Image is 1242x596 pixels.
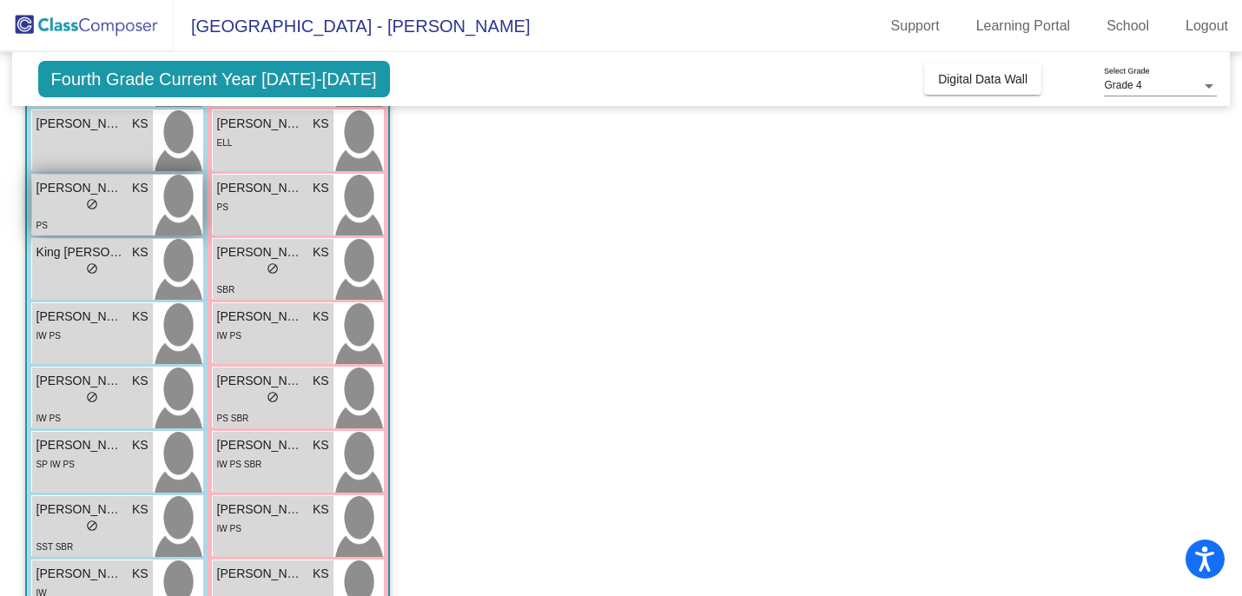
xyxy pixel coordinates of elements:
span: KS [132,179,149,197]
span: do_not_disturb_alt [86,198,98,210]
span: [PERSON_NAME] [217,372,304,390]
span: KS [313,243,329,262]
span: SP IW PS [36,460,75,469]
span: do_not_disturb_alt [86,391,98,403]
span: IW PS [36,414,61,423]
span: [PERSON_NAME] [36,179,123,197]
span: PS SBR [217,414,249,423]
span: King [PERSON_NAME] [36,243,123,262]
span: KS [313,115,329,133]
span: ELL [217,138,233,148]
span: KS [313,372,329,390]
a: Support [877,12,954,40]
span: SST SBR [36,542,74,552]
a: Learning Portal [962,12,1085,40]
span: KS [313,308,329,326]
span: PS [217,202,228,212]
span: KS [313,179,329,197]
span: [PERSON_NAME] [36,308,123,326]
span: KS [313,436,329,454]
span: [PERSON_NAME] [PERSON_NAME] [217,115,304,133]
span: Fourth Grade Current Year [DATE]-[DATE] [38,61,390,97]
span: do_not_disturb_alt [267,391,279,403]
span: [PERSON_NAME] [217,500,304,519]
span: Grade 4 [1104,79,1141,91]
span: do_not_disturb_alt [267,262,279,275]
span: SBR [217,285,235,295]
span: [PERSON_NAME] [36,372,123,390]
span: [PERSON_NAME] [36,436,123,454]
span: [PERSON_NAME] [217,308,304,326]
span: KS [132,565,149,583]
span: PS [36,221,48,230]
span: KS [132,243,149,262]
span: KS [132,372,149,390]
span: [PERSON_NAME]'[PERSON_NAME] [217,243,304,262]
span: IW PS [217,331,241,341]
span: [PERSON_NAME] [217,565,304,583]
span: KS [132,115,149,133]
span: do_not_disturb_alt [86,520,98,532]
span: IW PS [36,331,61,341]
span: [PERSON_NAME] [36,565,123,583]
span: do_not_disturb_alt [86,262,98,275]
span: [GEOGRAPHIC_DATA] - [PERSON_NAME] [174,12,530,40]
span: [PERSON_NAME] [217,436,304,454]
a: School [1093,12,1163,40]
span: IW PS [217,524,241,533]
span: KS [313,500,329,519]
span: [PERSON_NAME] [36,500,123,519]
span: [PERSON_NAME] [217,179,304,197]
span: [PERSON_NAME] [36,115,123,133]
span: KS [132,436,149,454]
a: Logout [1172,12,1242,40]
span: KS [313,565,329,583]
span: KS [132,308,149,326]
span: KS [132,500,149,519]
span: IW PS SBR [217,460,262,469]
span: Digital Data Wall [938,72,1027,86]
button: Digital Data Wall [924,63,1041,95]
